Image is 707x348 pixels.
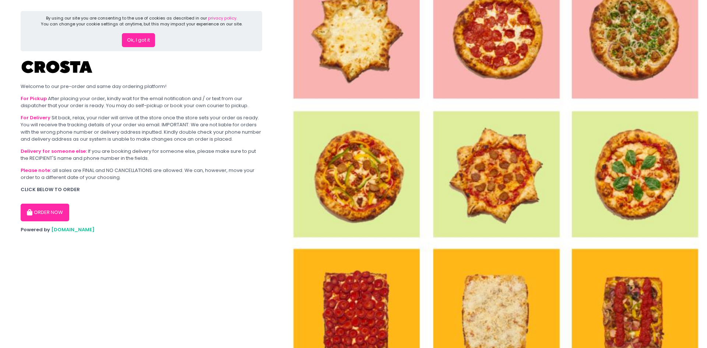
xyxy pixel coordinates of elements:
[21,95,262,109] div: After placing your order, kindly wait for the email notification and / or text from our dispatche...
[21,204,69,221] button: ORDER NOW
[122,33,155,47] button: Ok, I got it
[21,148,87,155] b: Delivery for someone else:
[21,83,262,90] div: Welcome to our pre-order and same day ordering platform!
[21,114,262,143] div: Sit back, relax, your rider will arrive at the store once the store sets your order as ready. You...
[208,15,237,21] a: privacy policy.
[21,148,262,162] div: If you are booking delivery for someone else, please make sure to put the RECIPIENT'S name and ph...
[21,95,47,102] b: For Pickup
[21,226,262,233] div: Powered by
[21,186,262,193] div: CLICK BELOW TO ORDER
[21,167,262,181] div: all sales are FINAL and NO CANCELLATIONS are allowed. We can, however, move your order to a diffe...
[21,167,51,174] b: Please note:
[21,114,50,121] b: For Delivery
[41,15,242,27] div: By using our site you are consenting to the use of cookies as described in our You can change you...
[51,226,95,233] a: [DOMAIN_NAME]
[21,56,94,78] img: Crosta Pizzeria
